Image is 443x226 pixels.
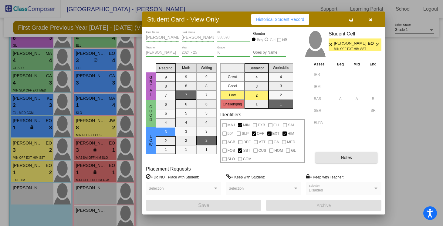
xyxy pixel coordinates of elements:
span: HIM [288,130,294,137]
span: CUS [259,147,266,154]
input: goes by name [253,51,286,55]
span: Notes [341,155,352,160]
th: End [365,61,381,68]
span: SST [243,147,250,154]
h3: Student Card - View Only [147,15,219,23]
span: MIN OFF EXT HIM SST [334,47,363,51]
span: Low [148,134,154,147]
span: GA [274,138,279,146]
span: SLP [242,130,249,137]
span: Historical Student Record [256,17,304,22]
label: Placement Requests [146,166,191,172]
h3: Student Cell [329,31,381,37]
th: Asses [312,61,332,68]
input: assessment [314,118,330,127]
span: Save [198,203,209,208]
span: SAI [288,121,294,129]
div: Boy [257,37,263,43]
button: Historical Student Record [251,14,309,25]
input: assessment [314,106,330,115]
label: Identifiers [220,112,241,118]
button: Archive [266,200,381,211]
span: NB [282,36,287,44]
span: 2 [376,41,381,48]
span: MAJ [228,121,235,129]
span: HOM [274,147,283,154]
span: Great [148,75,154,97]
span: EXB [258,121,265,129]
span: Archive [317,203,331,208]
span: MED [287,138,295,146]
span: [PERSON_NAME] [334,40,367,47]
input: Enter ID [217,35,250,40]
label: = Keep with Student: [226,174,265,180]
button: Save [146,200,261,211]
mat-label: Gender [253,31,286,36]
span: EO [368,40,376,47]
span: ATT [259,138,265,146]
span: COM [243,155,252,163]
label: = Keep with Teacher: [306,174,344,180]
span: AGB [228,138,235,146]
span: ELL [273,121,280,129]
span: SLO [228,155,235,163]
input: teacher [146,51,179,55]
label: = Do NOT Place with Student: [146,174,199,180]
span: 3 [329,41,334,48]
span: EXT [272,130,279,137]
th: Mid [349,61,365,68]
input: assessment [314,82,330,91]
span: Disabled [309,188,323,192]
input: grade [217,51,250,55]
div: Girl [269,37,276,43]
input: assessment [314,70,330,79]
th: Beg [332,61,349,68]
span: GL [291,147,296,154]
button: Notes [315,152,377,163]
input: assessment [314,94,330,103]
span: OFF [257,130,264,137]
span: FOS [228,147,235,154]
span: Good [148,105,154,122]
span: MIN [243,121,250,129]
input: year [182,51,215,55]
span: DEF [243,138,251,146]
span: 504 [228,130,234,137]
